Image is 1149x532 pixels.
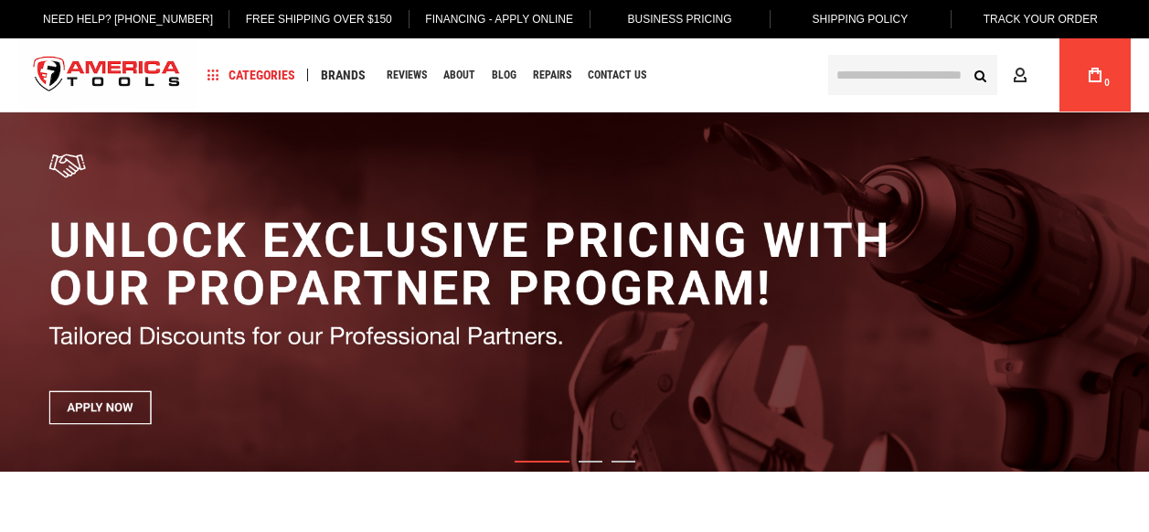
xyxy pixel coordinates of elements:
a: 0 [1078,38,1112,112]
img: America Tools [18,41,196,110]
span: Shipping Policy [813,13,909,26]
a: Contact Us [580,63,654,88]
span: Repairs [533,69,571,80]
span: Contact Us [588,69,646,80]
span: Categories [207,69,295,81]
button: Search [963,58,997,92]
a: Blog [484,63,525,88]
a: Categories [199,63,303,88]
span: Blog [492,69,516,80]
a: store logo [18,41,196,110]
span: About [443,69,475,80]
a: Brands [313,63,374,88]
span: 0 [1104,78,1110,88]
span: Reviews [387,69,427,80]
a: Reviews [378,63,435,88]
a: About [435,63,484,88]
a: Repairs [525,63,580,88]
span: Brands [321,69,366,81]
